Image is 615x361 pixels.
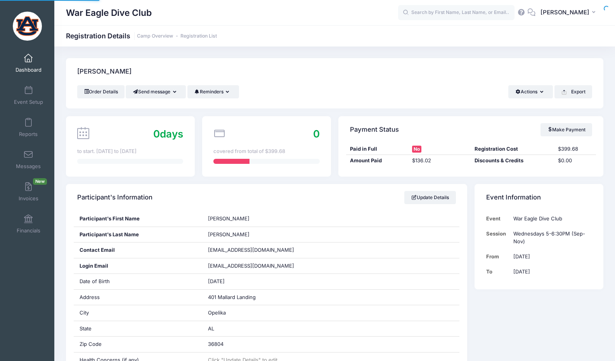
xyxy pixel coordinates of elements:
span: [DATE] [208,278,225,284]
td: War Eagle Dive Club [509,211,592,226]
button: Reminders [187,85,239,98]
button: Actions [508,85,553,98]
a: Update Details [404,191,456,204]
span: [PERSON_NAME] [541,8,589,17]
td: Session [486,226,510,249]
div: Zip Code [74,337,203,352]
h1: War Eagle Dive Club [66,4,152,22]
span: Event Setup [14,99,43,105]
img: War Eagle Dive Club [13,12,42,41]
span: 36804 [208,341,223,347]
span: [EMAIL_ADDRESS][DOMAIN_NAME] [208,262,305,270]
div: Address [74,290,203,305]
span: AL [208,325,214,332]
div: Login Email [74,258,203,274]
h1: Registration Details [66,32,217,40]
td: Wednesdays 5-6:30PM (Sep-Nov) [509,226,592,249]
h4: Participant's Information [77,187,152,209]
div: $0.00 [554,157,596,165]
span: Financials [17,227,40,234]
button: Send message [126,85,186,98]
a: Make Payment [541,123,592,136]
div: City [74,305,203,321]
span: [PERSON_NAME] [208,215,249,222]
a: Order Details [77,85,125,98]
a: Messages [10,146,47,173]
a: Financials [10,210,47,237]
a: Camp Overview [137,33,173,39]
input: Search by First Name, Last Name, or Email... [398,5,515,21]
td: From [486,249,510,264]
span: [PERSON_NAME] [208,231,249,237]
div: State [74,321,203,337]
div: to start. [DATE] to [DATE] [77,148,183,155]
span: Reports [19,131,38,138]
h4: Payment Status [350,119,399,141]
a: Reports [10,114,47,141]
div: Registration Cost [471,145,554,153]
span: [EMAIL_ADDRESS][DOMAIN_NAME] [208,247,294,253]
div: Contact Email [74,242,203,258]
a: Event Setup [10,82,47,109]
span: Opelika [208,309,226,316]
div: $136.02 [409,157,471,165]
a: Registration List [180,33,217,39]
td: To [486,264,510,279]
span: Invoices [19,195,38,202]
button: Export [554,85,592,98]
div: Participant's Last Name [74,227,203,242]
div: days [153,126,183,141]
span: New [33,178,47,185]
td: [DATE] [509,249,592,264]
a: InvoicesNew [10,178,47,205]
td: Event [486,211,510,226]
div: Paid in Full [346,145,409,153]
div: Amount Paid [346,157,409,165]
h4: [PERSON_NAME] [77,61,132,83]
div: $399.68 [554,145,596,153]
div: Discounts & Credits [471,157,554,165]
span: 0 [153,128,160,140]
div: Date of Birth [74,274,203,289]
span: 401 Mallard Landing [208,294,256,300]
span: Messages [16,163,41,170]
span: No [412,146,421,153]
td: [DATE] [509,264,592,279]
div: covered from total of $399.68 [213,148,319,155]
button: [PERSON_NAME] [535,4,603,22]
span: 0 [313,128,320,140]
h4: Event Information [486,187,541,209]
a: Dashboard [10,50,47,77]
div: Participant's First Name [74,211,203,227]
span: Dashboard [16,67,42,73]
